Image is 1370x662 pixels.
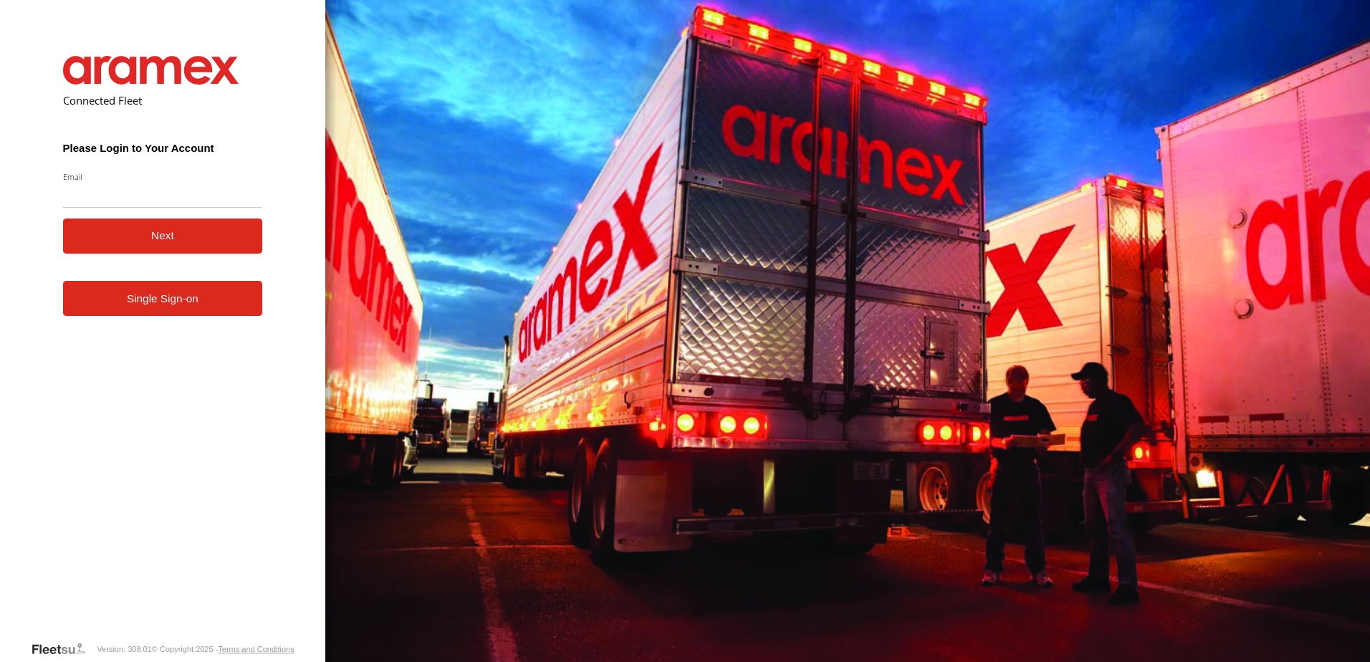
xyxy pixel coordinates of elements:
[63,281,263,316] a: Single Sign-on
[97,645,151,653] div: Version: 308.01
[31,642,97,656] a: Visit our Website
[218,645,294,653] a: Terms and Conditions
[63,171,263,182] label: Email
[152,645,294,653] div: © Copyright 2025 -
[63,142,263,154] h3: Please Login to Your Account
[63,93,263,107] h2: Connected Fleet
[63,219,263,254] button: Next
[63,56,239,85] img: Aramex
